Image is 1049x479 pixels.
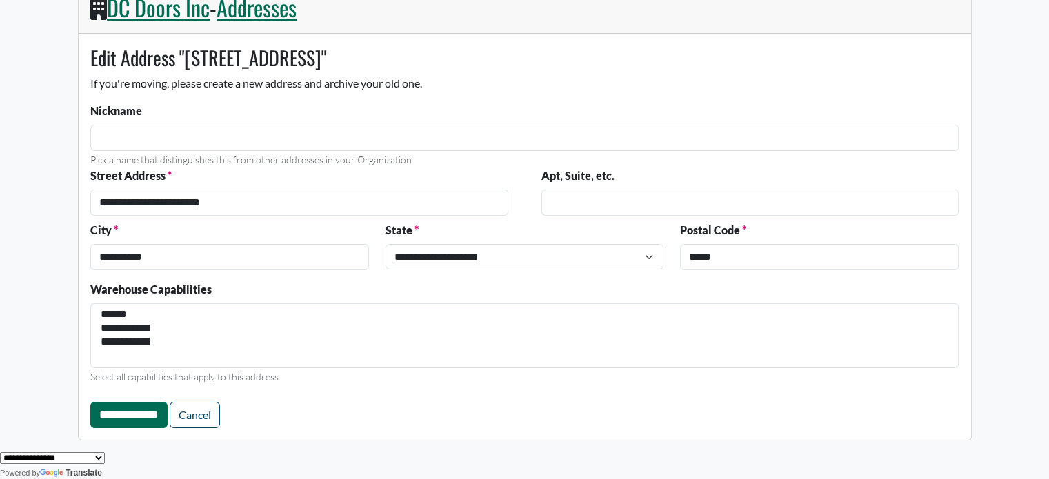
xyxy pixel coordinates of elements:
label: Nickname [90,103,142,119]
small: Select all capabilities that apply to this address [90,371,279,383]
a: Translate [40,468,102,478]
label: Postal Code [680,222,746,238]
p: If you're moving, please create a new address and archive your old one. [90,75,959,92]
label: Warehouse Capabilities [90,281,212,298]
label: Street Address [90,167,172,184]
img: Google Translate [40,469,66,478]
label: City [90,222,118,238]
a: Cancel [170,402,220,428]
small: Pick a name that distinguishes this from other addresses in your Organization [90,154,412,165]
h3: Edit Address "[STREET_ADDRESS]" [90,46,959,70]
label: State [386,222,419,238]
label: Apt, Suite, etc. [541,167,615,184]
